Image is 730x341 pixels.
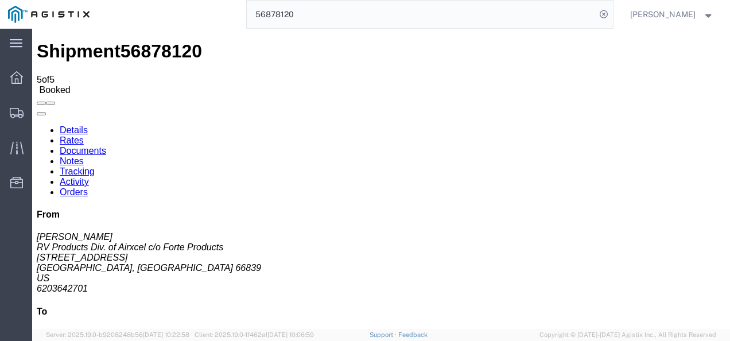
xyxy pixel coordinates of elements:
[630,8,696,21] span: Nathan Seeley
[539,330,716,340] span: Copyright © [DATE]-[DATE] Agistix Inc., All Rights Reserved
[46,331,189,338] span: Server: 2025.19.0-b9208248b56
[398,331,428,338] a: Feedback
[370,331,398,338] a: Support
[267,331,314,338] span: [DATE] 10:06:59
[195,331,314,338] span: Client: 2025.19.0-1f462a1
[247,1,596,28] input: Search for shipment number, reference number
[8,6,90,23] img: logo
[143,331,189,338] span: [DATE] 10:22:58
[630,7,715,21] button: [PERSON_NAME]
[32,29,730,329] iframe: FS Legacy Container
